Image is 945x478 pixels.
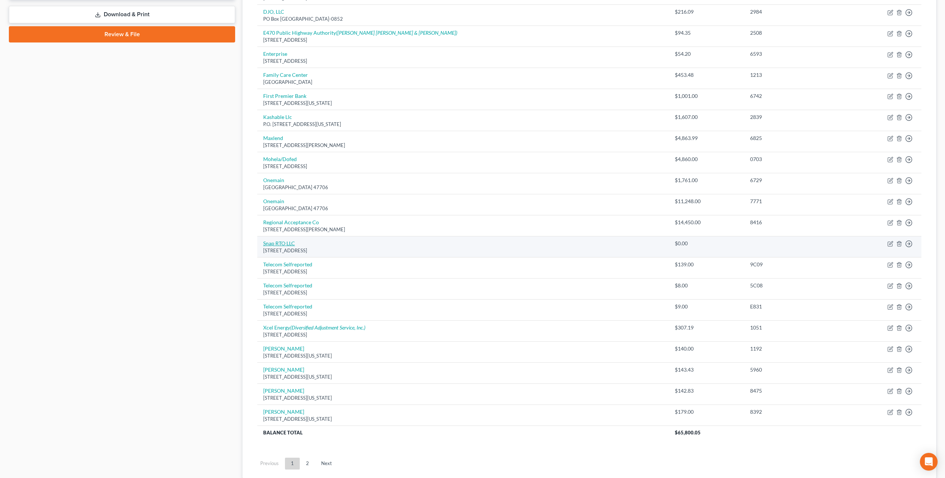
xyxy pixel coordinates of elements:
[263,261,312,267] a: Telecom Selfreported
[263,352,663,359] div: [STREET_ADDRESS][US_STATE]
[675,92,738,100] div: $1,001.00
[263,163,663,170] div: [STREET_ADDRESS]
[263,58,663,65] div: [STREET_ADDRESS]
[675,134,738,142] div: $4,863.99
[675,408,738,416] div: $179.00
[675,50,738,58] div: $54.20
[263,240,295,246] a: Snap RTO LLC
[750,134,836,142] div: 6825
[263,114,292,120] a: Kashable Llc
[263,331,663,338] div: [STREET_ADDRESS]
[290,324,365,331] i: (Diversified Adjustment Service, Inc.)
[675,387,738,395] div: $142.83
[750,282,836,289] div: 5C08
[263,282,312,288] a: Telecom Selfreported
[263,310,663,317] div: [STREET_ADDRESS]
[675,29,738,37] div: $94.35
[263,184,663,191] div: [GEOGRAPHIC_DATA] 47706
[750,156,836,163] div: 0703
[257,426,669,439] th: Balance Total
[263,373,663,380] div: [STREET_ADDRESS][US_STATE]
[675,345,738,352] div: $140.00
[750,366,836,373] div: 5960
[263,177,284,183] a: Onemain
[750,29,836,37] div: 2508
[263,205,663,212] div: [GEOGRAPHIC_DATA] 47706
[675,177,738,184] div: $1,761.00
[263,387,304,394] a: [PERSON_NAME]
[920,453,938,471] div: Open Intercom Messenger
[263,289,663,296] div: [STREET_ADDRESS]
[750,324,836,331] div: 1051
[285,458,300,470] a: 1
[263,226,663,233] div: [STREET_ADDRESS][PERSON_NAME]
[315,458,338,470] a: Next
[263,16,663,23] div: PO Box [GEOGRAPHIC_DATA]-0852
[750,71,836,79] div: 1213
[263,135,283,141] a: Maxlend
[263,219,319,225] a: Regional Acceptance Co
[263,72,308,78] a: Family Care Center
[675,430,701,436] span: $65,800.05
[263,198,284,204] a: Onemain
[300,458,315,470] a: 2
[263,156,297,162] a: Mohela/Dofed
[263,268,663,275] div: [STREET_ADDRESS]
[675,71,738,79] div: $453.48
[750,219,836,226] div: 8416
[675,366,738,373] div: $143.43
[263,100,663,107] div: [STREET_ADDRESS][US_STATE]
[263,121,663,128] div: P.O. [STREET_ADDRESS][US_STATE]
[263,30,457,36] a: E470 Public Highway Authority([PERSON_NAME] [PERSON_NAME] & [PERSON_NAME])
[750,198,836,205] div: 7771
[675,240,738,247] div: $0.00
[263,37,663,44] div: [STREET_ADDRESS]
[675,324,738,331] div: $307.19
[263,79,663,86] div: [GEOGRAPHIC_DATA]
[750,303,836,310] div: E831
[675,282,738,289] div: $8.00
[263,51,287,57] a: Enterprise
[263,416,663,423] div: [STREET_ADDRESS][US_STATE]
[263,409,304,415] a: [PERSON_NAME]
[336,30,457,36] i: ([PERSON_NAME] [PERSON_NAME] & [PERSON_NAME])
[750,50,836,58] div: 6593
[750,345,836,352] div: 1192
[675,261,738,268] div: $139.00
[263,142,663,149] div: [STREET_ADDRESS][PERSON_NAME]
[263,8,284,15] a: DJO, LLC
[675,303,738,310] div: $9.00
[263,303,312,310] a: Telecom Selfreported
[263,345,304,352] a: [PERSON_NAME]
[750,177,836,184] div: 6729
[263,395,663,402] div: [STREET_ADDRESS][US_STATE]
[263,324,365,331] a: Xcel Energy(Diversified Adjustment Service, Inc.)
[263,366,304,373] a: [PERSON_NAME]
[9,6,235,23] a: Download & Print
[750,92,836,100] div: 6742
[263,247,663,254] div: [STREET_ADDRESS]
[750,8,836,16] div: 2984
[750,113,836,121] div: 2839
[263,93,306,99] a: First Premier Bank
[750,408,836,416] div: 8392
[750,261,836,268] div: 9C09
[675,8,738,16] div: $216.09
[675,198,738,205] div: $11,248.00
[675,113,738,121] div: $1,607.00
[750,387,836,395] div: 8475
[675,156,738,163] div: $4,860.00
[675,219,738,226] div: $14,450.00
[9,26,235,42] a: Review & File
